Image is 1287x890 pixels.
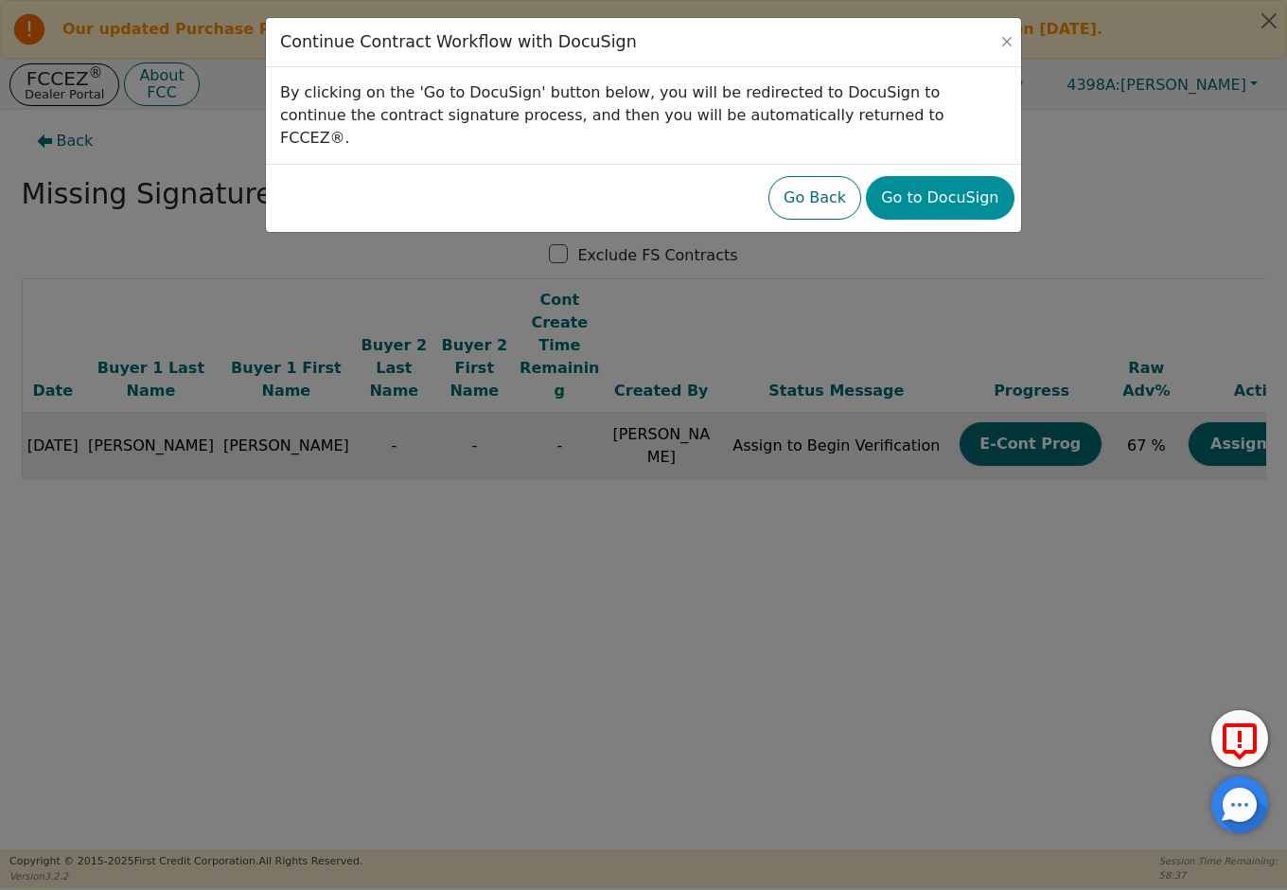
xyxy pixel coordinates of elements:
[768,176,861,220] button: Go Back
[280,32,637,52] h3: Continue Contract Workflow with DocuSign
[280,81,1007,150] p: By clicking on the 'Go to DocuSign' button below, you will be redirected to DocuSign to continue ...
[997,32,1016,51] button: Close
[866,176,1014,220] button: Go to DocuSign
[1211,710,1268,767] button: Report Error to FCC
